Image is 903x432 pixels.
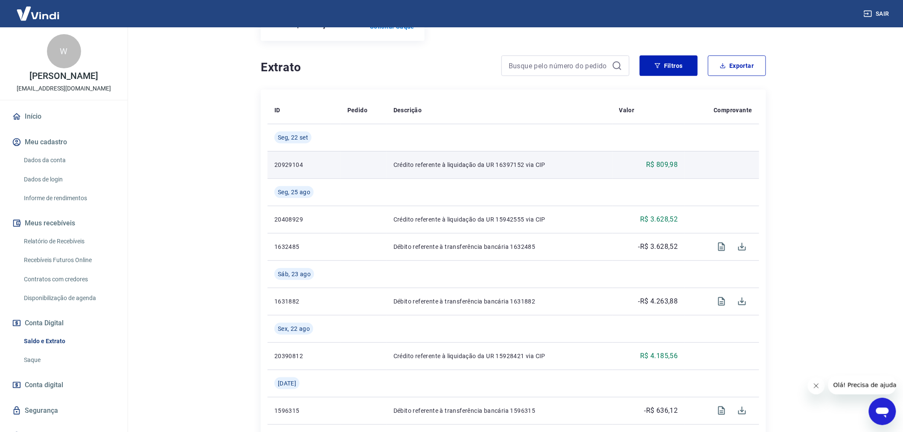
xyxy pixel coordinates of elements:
span: Visualizar [711,400,732,421]
span: Olá! Precisa de ajuda? [5,6,72,13]
a: Dados de login [20,171,117,188]
p: R$ 3.628,52 [640,214,678,225]
p: Débito referente à transferência bancária 1631882 [393,297,606,306]
span: [DATE] [278,379,296,388]
span: Download [732,400,752,421]
button: Filtros [640,55,698,76]
a: Relatório de Recebíveis [20,233,117,250]
p: Descrição [393,106,422,114]
a: Início [10,107,117,126]
div: W [47,34,81,68]
a: Saldo e Extrato [20,333,117,350]
input: Busque pelo número do pedido [509,59,609,72]
button: Exportar [708,55,766,76]
iframe: Botão para abrir a janela de mensagens [869,398,896,425]
p: Crédito referente à liquidação da UR 15928421 via CIP [393,352,606,360]
p: [PERSON_NAME] [29,72,98,81]
p: ID [274,106,280,114]
span: Seg, 25 ago [278,188,310,196]
p: R$ 4.185,56 [640,351,678,361]
a: Conta digital [10,376,117,394]
button: Sair [862,6,893,22]
span: Conta digital [25,379,63,391]
p: Pedido [347,106,367,114]
iframe: Fechar mensagem [808,377,825,394]
p: -R$ 636,12 [644,406,678,416]
button: Meu cadastro [10,133,117,152]
iframe: Mensagem da empresa [828,376,896,394]
span: Sex, 22 ago [278,324,310,333]
a: Dados da conta [20,152,117,169]
p: 20408929 [274,215,334,224]
p: -R$ 3.628,52 [638,242,678,252]
a: Recebíveis Futuros Online [20,251,117,269]
span: Seg, 22 set [278,133,308,142]
p: Débito referente à transferência bancária 1596315 [393,406,606,415]
span: Download [732,236,752,257]
span: Sáb, 23 ago [278,270,311,278]
span: Visualizar [711,291,732,312]
button: Conta Digital [10,314,117,333]
p: 20390812 [274,352,334,360]
a: Informe de rendimentos [20,190,117,207]
a: Saque [20,351,117,369]
span: Download [732,291,752,312]
a: Contratos com credores [20,271,117,288]
p: [EMAIL_ADDRESS][DOMAIN_NAME] [17,84,111,93]
h4: Extrato [261,59,491,76]
p: -R$ 4.263,88 [638,296,678,306]
p: Crédito referente à liquidação da UR 15942555 via CIP [393,215,606,224]
p: Débito referente à transferência bancária 1632485 [393,242,606,251]
a: Disponibilização de agenda [20,289,117,307]
a: Segurança [10,401,117,420]
p: 1596315 [274,406,334,415]
span: Visualizar [711,236,732,257]
p: 20929104 [274,161,334,169]
button: Meus recebíveis [10,214,117,233]
p: Valor [619,106,635,114]
img: Vindi [10,0,66,26]
p: 1632485 [274,242,334,251]
p: 1631882 [274,297,334,306]
p: Crédito referente à liquidação da UR 16397152 via CIP [393,161,606,169]
p: R$ 809,98 [646,160,678,170]
p: Comprovante [714,106,752,114]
